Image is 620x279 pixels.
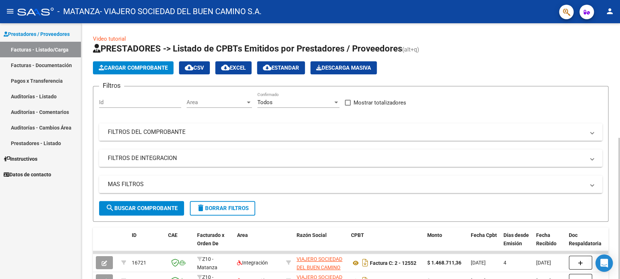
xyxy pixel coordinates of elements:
[93,44,402,54] span: PRESTADORES -> Listado de CPBTs Emitidos por Prestadores / Proveedores
[4,171,51,179] span: Datos de contacto
[536,232,556,246] span: Fecha Recibido
[196,205,249,212] span: Borrar Filtros
[471,260,486,266] span: [DATE]
[132,232,136,238] span: ID
[215,61,252,74] button: EXCEL
[263,63,272,72] mat-icon: cloud_download
[99,176,602,193] mat-expansion-panel-header: MAS FILTROS
[106,204,114,212] mat-icon: search
[501,227,533,259] datatable-header-cell: Días desde Emisión
[93,61,174,74] button: Cargar Comprobante
[354,98,406,107] span: Mostrar totalizadores
[566,227,609,259] datatable-header-cell: Doc Respaldatoria
[108,128,585,136] mat-panel-title: FILTROS DEL COMPROBANTE
[595,254,613,272] div: Open Intercom Messenger
[197,256,217,270] span: Z10 - Matanza
[427,260,461,266] strong: $ 1.468.711,36
[536,260,551,266] span: [DATE]
[348,227,424,259] datatable-header-cell: CPBT
[310,61,377,74] button: Descarga Masiva
[179,61,210,74] button: CSV
[99,65,168,71] span: Cargar Comprobante
[263,65,299,71] span: Estandar
[427,232,442,238] span: Monto
[257,61,305,74] button: Estandar
[168,232,178,238] span: CAE
[360,257,370,268] i: Descargar documento
[351,232,364,238] span: CPBT
[185,63,193,72] mat-icon: cloud_download
[234,227,283,259] datatable-header-cell: Area
[297,255,345,270] div: 30714136905
[605,7,614,16] mat-icon: person
[190,201,255,216] button: Borrar Filtros
[569,232,601,246] span: Doc Respaldatoria
[533,227,566,259] datatable-header-cell: Fecha Recibido
[294,227,348,259] datatable-header-cell: Razón Social
[106,205,178,212] span: Buscar Comprobante
[187,99,245,106] span: Area
[221,65,246,71] span: EXCEL
[221,63,230,72] mat-icon: cloud_download
[503,232,529,246] span: Días desde Emisión
[6,7,15,16] mat-icon: menu
[4,30,70,38] span: Prestadores / Proveedores
[370,260,416,266] strong: Factura C: 2 - 12552
[237,232,248,238] span: Area
[93,36,126,42] a: Video tutorial
[132,260,146,266] span: 16721
[194,227,234,259] datatable-header-cell: Facturado x Orden De
[99,149,602,167] mat-expansion-panel-header: FILTROS DE INTEGRACION
[316,65,371,71] span: Descarga Masiva
[99,201,184,216] button: Buscar Comprobante
[100,4,262,20] span: - VIAJERO SOCIEDAD DEL BUEN CAMINO S.A.
[108,154,585,162] mat-panel-title: FILTROS DE INTEGRACION
[310,61,377,74] app-download-masive: Descarga masiva de comprobantes (adjuntos)
[196,204,205,212] mat-icon: delete
[424,227,468,259] datatable-header-cell: Monto
[99,123,602,141] mat-expansion-panel-header: FILTROS DEL COMPROBANTE
[237,260,268,266] span: Integración
[108,180,585,188] mat-panel-title: MAS FILTROS
[185,65,204,71] span: CSV
[402,46,419,53] span: (alt+q)
[297,256,342,279] span: VIAJERO SOCIEDAD DEL BUEN CAMINO S.A.
[257,99,273,106] span: Todos
[297,232,327,238] span: Razón Social
[57,4,100,20] span: - MATANZA
[197,232,224,246] span: Facturado x Orden De
[99,81,124,91] h3: Filtros
[129,227,165,259] datatable-header-cell: ID
[468,227,501,259] datatable-header-cell: Fecha Cpbt
[4,155,37,163] span: Instructivos
[471,232,497,238] span: Fecha Cpbt
[503,260,506,266] span: 4
[165,227,194,259] datatable-header-cell: CAE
